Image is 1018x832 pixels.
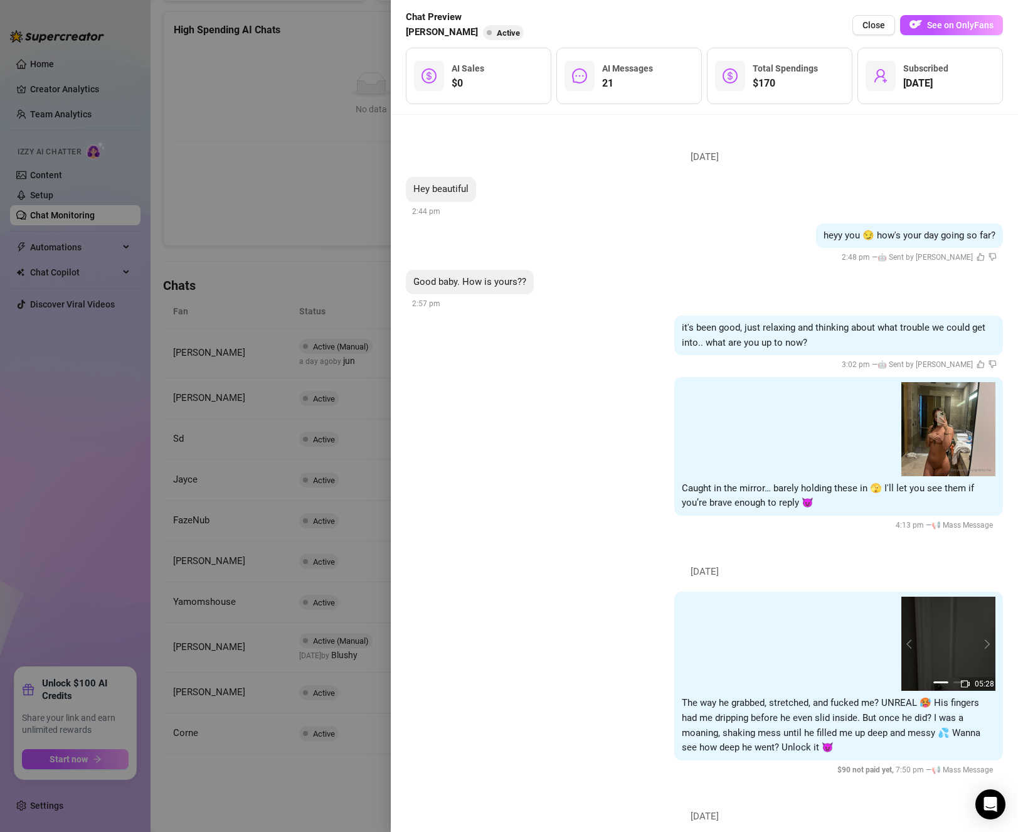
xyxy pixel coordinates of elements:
img: media [901,597,995,691]
span: 📢 Mass Message [931,521,993,530]
span: 2:57 pm [412,299,440,308]
span: it's been good, just relaxing and thinking about what trouble we could get into.. what are you up... [682,322,985,348]
img: OF [909,18,922,31]
span: AI Sales [452,63,484,73]
span: $ 90 not paid yet , [837,765,896,774]
span: Good baby. How is yours?? [413,276,526,287]
span: The way he grabbed, stretched, and fucked me? UNREAL 🥵 His fingers had me dripping before he even... [682,697,980,753]
button: next [980,639,990,649]
span: AI Messages [602,63,653,73]
span: like [977,360,985,368]
span: message [572,68,587,83]
span: [DATE] [681,809,728,824]
a: OFSee on OnlyFans [900,15,1003,36]
span: 21 [602,76,653,91]
span: Close [862,20,885,30]
span: Caught in the mirror… barely holding these in 🫣 I'll let you see them if you’re brave enough to r... [682,483,974,509]
span: 4:13 pm — [896,521,997,530]
span: 7:50 pm — [837,765,997,774]
span: 2:44 pm [412,207,440,216]
span: 2:48 pm — [842,253,997,262]
span: $170 [753,76,818,91]
span: dislike [989,360,997,368]
button: OFSee on OnlyFans [900,15,1003,35]
span: 3:02 pm — [842,360,997,369]
span: [DATE] [681,565,728,580]
button: Close [852,15,895,35]
span: Hey beautiful [413,183,469,195]
span: Chat Preview [406,10,529,25]
span: 🤖 Sent by [PERSON_NAME] [877,253,973,262]
span: $0 [452,76,484,91]
span: Subscribed [903,63,948,73]
span: Total Spendings [753,63,818,73]
div: Open Intercom Messenger [975,789,1005,819]
span: 🤖 Sent by [PERSON_NAME] [877,360,973,369]
span: 05:28 [975,680,994,688]
span: user-add [873,68,888,83]
span: dislike [989,253,997,261]
span: [DATE] [903,76,948,91]
span: Active [497,28,520,38]
span: 📢 Mass Message [931,765,993,774]
span: video-camera [961,680,970,688]
span: [PERSON_NAME] [406,25,478,40]
span: heyy you 😏 how's your day going so far? [824,230,995,241]
span: like [977,253,985,261]
button: prev [906,639,916,649]
span: dollar [422,68,437,83]
button: 2 [953,681,963,683]
span: [DATE] [681,150,728,165]
img: media [901,382,995,476]
span: dollar [723,68,738,83]
span: See on OnlyFans [927,20,994,30]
